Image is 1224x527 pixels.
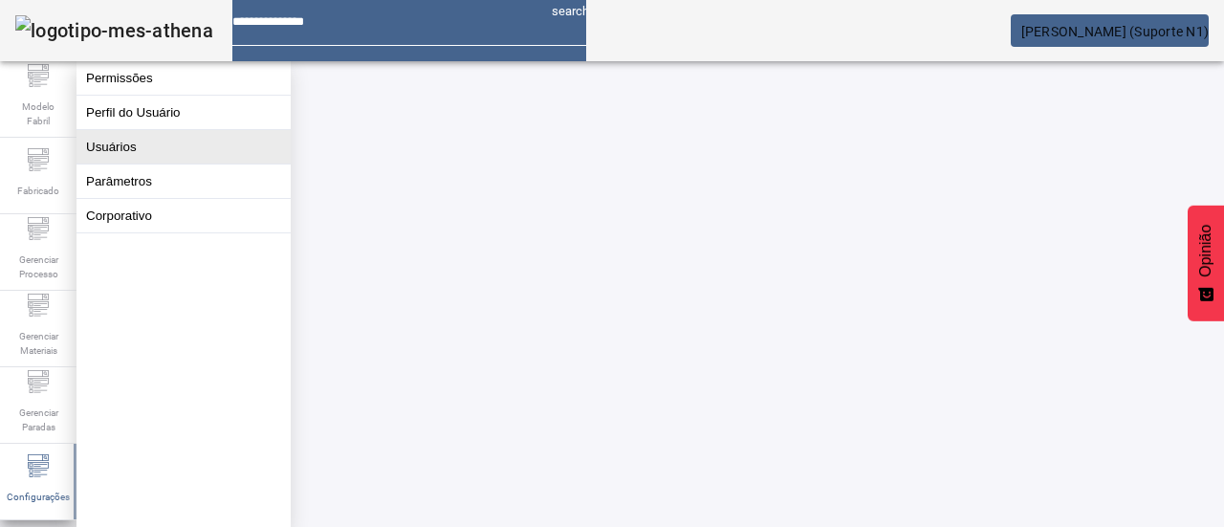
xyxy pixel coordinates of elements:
[15,15,213,46] img: logotipo-mes-athena
[76,61,291,95] button: Permissões
[22,101,55,126] font: Modelo Fabril
[19,254,58,279] font: Gerenciar Processo
[19,407,58,432] font: Gerenciar Paradas
[86,71,153,85] font: Permissões
[19,331,58,356] font: Gerenciar Materiais
[76,130,291,164] button: Usuários
[7,492,70,502] font: Configurações
[1188,206,1224,321] button: Feedback - Mostrar pesquisa
[1197,225,1213,277] font: Opinião
[86,105,181,120] font: Perfil do Usuário
[86,209,152,223] font: Corporativo
[17,186,59,196] font: Fabricado
[86,140,137,154] font: Usuários
[86,174,152,188] font: Parâmetros
[76,199,291,232] button: Corporativo
[1021,24,1210,39] font: [PERSON_NAME] (Suporte N1)
[76,165,291,198] button: Parâmetros
[76,96,291,129] button: Perfil do Usuário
